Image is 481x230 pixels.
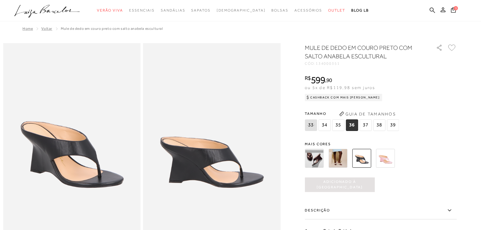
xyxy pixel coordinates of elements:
[305,85,375,90] span: ou 5x de R$119,98 sem juros
[217,5,266,16] a: noSubCategoriesText
[305,142,457,146] span: Mais cores
[305,109,400,118] span: Tamanho
[305,119,317,131] span: 33
[346,119,358,131] span: 36
[328,8,345,12] span: Outlet
[191,8,210,12] span: Sapatos
[351,8,369,12] span: BLOG LB
[41,26,52,31] a: Voltar
[305,177,375,192] button: Adicionado à [GEOGRAPHIC_DATA]
[305,75,311,81] i: R$
[337,109,398,119] button: Guia de Tamanhos
[97,8,123,12] span: Verão Viva
[217,8,266,12] span: [DEMOGRAPHIC_DATA]
[311,74,325,85] span: 599
[454,5,458,10] span: 1
[373,119,385,131] span: 38
[305,179,375,190] span: Adicionado à [GEOGRAPHIC_DATA]
[161,5,185,16] a: categoryNavScreenReaderText
[359,119,372,131] span: 37
[161,8,185,12] span: Sandálias
[271,8,288,12] span: Bolsas
[449,6,458,15] button: 1
[294,5,322,16] a: categoryNavScreenReaderText
[61,26,163,31] span: MULE DE DEDO EM COURO PRETO COM SALTO ANABELA ESCULTURAL
[351,5,369,16] a: BLOG LB
[271,5,288,16] a: categoryNavScreenReaderText
[305,149,324,168] img: MULE DE DEDO EM COURO CAFÉ COM SALTO ANABELA ESCULTURAL
[305,94,382,101] div: Cashback com Mais [PERSON_NAME]
[352,149,371,168] img: MULE DE DEDO EM COURO PRETO COM SALTO ANABELA ESCULTURAL
[97,5,123,16] a: categoryNavScreenReaderText
[318,119,331,131] span: 34
[305,62,426,65] div: CÓD:
[328,5,345,16] a: categoryNavScreenReaderText
[305,43,419,60] h1: MULE DE DEDO EM COURO PRETO COM SALTO ANABELA ESCULTURAL
[387,119,399,131] span: 39
[316,61,340,66] span: 134000351
[191,5,210,16] a: categoryNavScreenReaderText
[376,149,395,168] img: MULE DE DEDO EM COURO ROSA GLACÊ COM SALTO ANABELA ESCULTURAL
[129,8,155,12] span: Essenciais
[325,77,332,83] i: ,
[328,149,347,168] img: MULE DE DEDO EM COURO OFF WHITE COM SALTO ANABELA ESCULTURAL
[129,5,155,16] a: categoryNavScreenReaderText
[332,119,344,131] span: 35
[22,26,33,31] a: Home
[294,8,322,12] span: Acessórios
[326,77,332,83] span: 90
[305,202,457,219] label: Descrição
